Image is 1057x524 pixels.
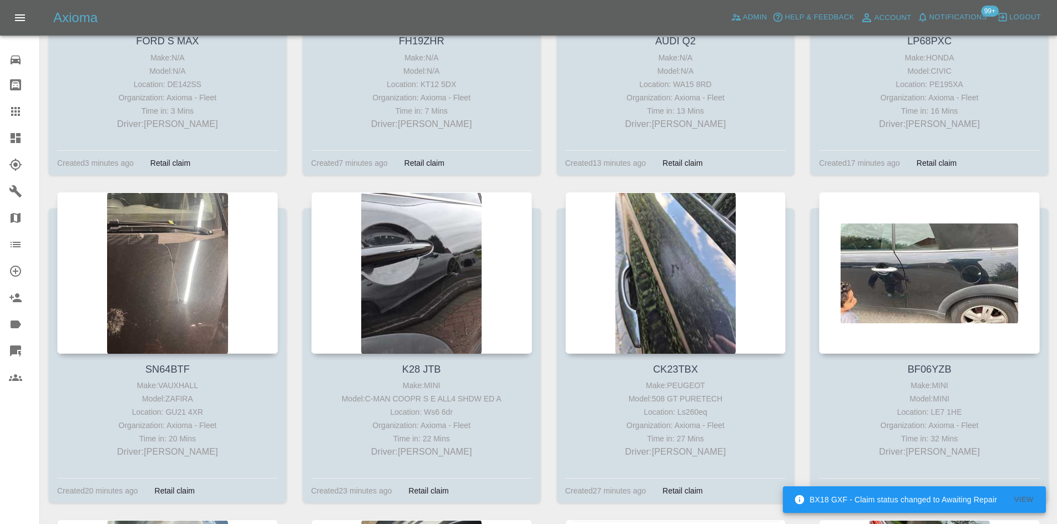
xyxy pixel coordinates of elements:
div: Organization: Axioma - Fleet [568,91,783,104]
p: Driver: [PERSON_NAME] [568,118,783,131]
p: Driver: [PERSON_NAME] [822,118,1037,131]
div: Location: WA15 8RD [568,78,783,91]
button: View [1006,491,1041,508]
a: SN64BTF [145,364,190,375]
div: Make: MINI [314,379,529,392]
div: Organization: Axioma - Fleet [60,419,275,432]
span: Help & Feedback [785,11,854,24]
div: Retail claim [400,484,457,497]
div: Model: N/A [568,64,783,78]
div: Time in: 27 Mins [568,432,783,445]
div: BX18 GXF - Claim status changed to Awaiting Repair [794,490,997,510]
button: Help & Feedback [770,9,857,26]
p: Driver: [PERSON_NAME] [822,445,1037,459]
div: Make: PEUGEOT [568,379,783,392]
div: Time in: 16 Mins [822,104,1037,118]
a: FORD S MAX [136,35,199,47]
div: Model: CIVIC [822,64,1037,78]
div: Make: HONDA [822,51,1037,64]
div: Retail claim [908,156,965,170]
div: Time in: 13 Mins [568,104,783,118]
span: 99+ [981,6,999,17]
button: Notifications [914,9,990,26]
div: Time in: 32 Mins [822,432,1037,445]
a: K28 JTB [402,364,441,375]
div: Organization: Axioma - Fleet [822,91,1037,104]
p: Driver: [PERSON_NAME] [314,118,529,131]
div: Created 13 minutes ago [565,156,646,170]
div: Created 17 minutes ago [819,156,900,170]
div: Retail claim [146,484,203,497]
div: Location: GU21 4XR [60,405,275,419]
div: Location: Ws6 6dr [314,405,529,419]
div: Created 27 minutes ago [565,484,646,497]
div: Location: KT12 5DX [314,78,529,91]
span: Admin [743,11,767,24]
p: Driver: [PERSON_NAME] [60,118,275,131]
button: Open drawer [7,4,33,31]
p: Driver: [PERSON_NAME] [568,445,783,459]
span: Account [874,12,912,24]
a: CK23TBX [653,364,698,375]
div: Make: MINI [822,379,1037,392]
h5: Axioma [53,9,98,27]
div: Organization: Axioma - Fleet [314,91,529,104]
a: LP68PXC [907,35,952,47]
div: Location: Ls260eq [568,405,783,419]
div: Make: N/A [568,51,783,64]
p: Driver: [PERSON_NAME] [60,445,275,459]
div: Created 23 minutes ago [311,484,392,497]
a: AUDI Q2 [655,35,696,47]
div: Model: N/A [314,64,529,78]
div: Organization: Axioma - Fleet [314,419,529,432]
div: Organization: Axioma - Fleet [822,419,1037,432]
span: Notifications [929,11,987,24]
div: Time in: 20 Mins [60,432,275,445]
div: Organization: Axioma - Fleet [60,91,275,104]
div: Organization: Axioma - Fleet [568,419,783,432]
a: FH19ZHR [399,35,444,47]
div: Make: N/A [314,51,529,64]
div: Created 20 minutes ago [57,484,138,497]
div: Location: DE142SS [60,78,275,91]
div: Model: C-MAN COOPR S E ALL4 SHDW ED A [314,392,529,405]
div: Time in: 22 Mins [314,432,529,445]
a: Account [857,9,914,27]
div: Model: ZAFIRA [60,392,275,405]
div: Retail claim [142,156,199,170]
div: Make: N/A [60,51,275,64]
div: Retail claim [654,156,711,170]
a: Admin [728,9,770,26]
a: BF06YZB [908,364,952,375]
div: Location: PE195XA [822,78,1037,91]
div: Created 7 minutes ago [311,156,388,170]
div: Created 3 minutes ago [57,156,134,170]
div: Time in: 3 Mins [60,104,275,118]
div: Make: VAUXHALL [60,379,275,392]
div: Retail claim [654,484,711,497]
p: Driver: [PERSON_NAME] [314,445,529,459]
div: Location: LE7 1HE [822,405,1037,419]
div: Model: MINI [822,392,1037,405]
span: Logout [1009,11,1041,24]
div: Time in: 7 Mins [314,104,529,118]
div: Retail claim [396,156,453,170]
div: Model: 508 GT PURETECH [568,392,783,405]
button: Logout [994,9,1044,26]
div: Model: N/A [60,64,275,78]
